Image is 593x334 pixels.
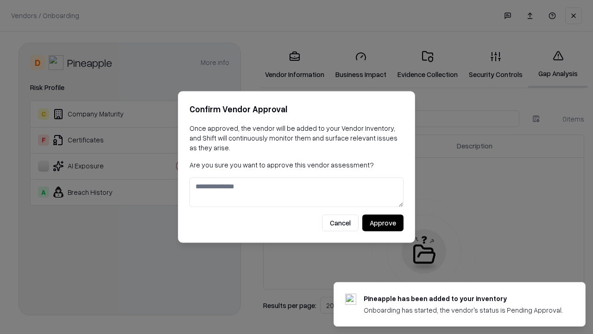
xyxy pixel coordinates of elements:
p: Are you sure you want to approve this vendor assessment? [189,160,404,170]
div: Pineapple has been added to your inventory [364,294,563,303]
img: pineappleenergy.com [345,294,356,305]
button: Cancel [322,215,359,231]
h2: Confirm Vendor Approval [189,103,404,116]
div: Onboarding has started, the vendor's status is Pending Approval. [364,305,563,315]
button: Approve [362,215,404,231]
p: Once approved, the vendor will be added to your Vendor Inventory, and Shift will continuously mon... [189,123,404,153]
